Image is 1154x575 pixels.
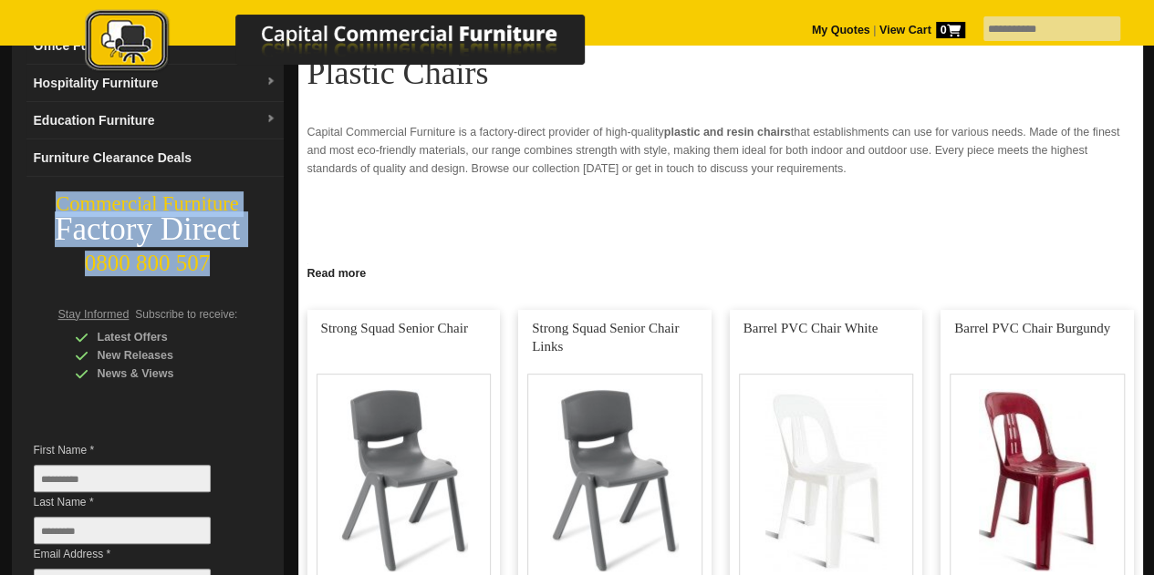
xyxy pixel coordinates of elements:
img: dropdown [265,114,276,125]
a: Hospitality Furnituredropdown [26,65,284,102]
div: New Releases [75,346,248,365]
span: Email Address * [34,545,238,563]
a: My Quotes [812,24,870,36]
span: Subscribe to receive: [135,308,237,321]
h1: Plastic Chairs [307,56,1134,90]
div: Commercial Furniture [12,191,284,217]
p: Capital Commercial Furniture is a factory-direct provider of high-quality that establishments can... [307,123,1134,178]
span: Last Name * [34,493,238,511]
a: Education Furnituredropdown [26,102,284,139]
div: News & Views [75,365,248,383]
span: 0 [936,22,965,38]
a: View Cart0 [876,24,964,36]
a: Furniture Clearance Deals [26,139,284,177]
div: Latest Offers [75,328,248,346]
span: Stay Informed [58,308,130,321]
a: Capital Commercial Furniture Logo [35,9,673,81]
div: Factory Direct [12,217,284,242]
a: Office Furnituredropdown [26,27,284,65]
strong: View Cart [879,24,965,36]
div: 0800 800 507 [12,241,284,276]
img: Capital Commercial Furniture Logo [35,9,673,76]
strong: plastic and resin chairs [664,126,791,139]
input: First Name * [34,465,211,492]
a: Click to read more [298,260,1143,282]
input: Last Name * [34,517,211,544]
h2: Why Choose Plastic Chairs? [307,258,1134,285]
span: First Name * [34,441,238,459]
